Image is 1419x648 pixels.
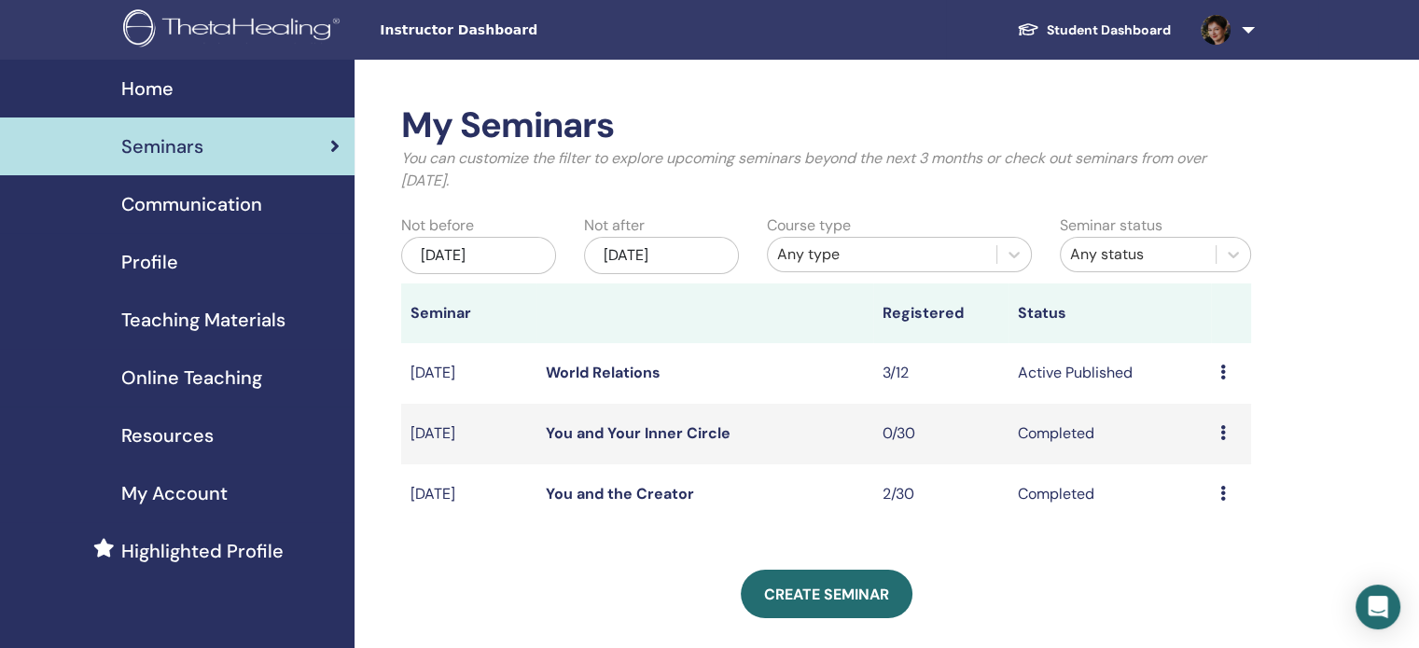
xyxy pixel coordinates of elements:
[121,75,174,103] span: Home
[401,104,1251,147] h2: My Seminars
[121,364,262,392] span: Online Teaching
[1009,283,1211,343] th: Status
[584,237,739,274] div: [DATE]
[873,464,1009,525] td: 2/30
[121,306,285,334] span: Teaching Materials
[121,190,262,218] span: Communication
[1002,13,1186,48] a: Student Dashboard
[767,214,851,237] label: Course type
[121,421,214,449] span: Resources
[380,21,660,40] span: Instructor Dashboard
[1009,343,1211,404] td: Active Published
[1009,404,1211,464] td: Completed
[873,404,1009,464] td: 0/30
[546,363,661,382] a: World Relations
[1060,214,1162,237] label: Seminar status
[401,283,536,343] th: Seminar
[1356,585,1400,629] div: Open Intercom Messenger
[1009,464,1211,525] td: Completed
[546,423,730,443] a: You and Your Inner Circle
[1070,243,1206,266] div: Any status
[401,237,556,274] div: [DATE]
[764,585,889,604] span: Create seminar
[123,9,346,51] img: logo.png
[873,283,1009,343] th: Registered
[401,464,536,525] td: [DATE]
[121,132,203,160] span: Seminars
[401,343,536,404] td: [DATE]
[1201,15,1231,45] img: default.jpg
[401,214,474,237] label: Not before
[401,404,536,464] td: [DATE]
[1017,21,1039,37] img: graduation-cap-white.svg
[873,343,1009,404] td: 3/12
[401,147,1251,192] p: You can customize the filter to explore upcoming seminars beyond the next 3 months or check out s...
[546,484,694,503] a: You and the Creator
[121,537,284,565] span: Highlighted Profile
[777,243,987,266] div: Any type
[741,570,912,618] a: Create seminar
[584,214,645,237] label: Not after
[121,479,228,507] span: My Account
[121,248,178,276] span: Profile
